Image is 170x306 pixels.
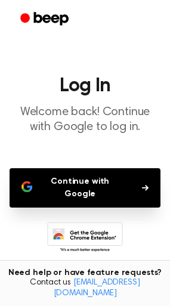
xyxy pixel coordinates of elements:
[54,279,140,298] a: [EMAIL_ADDRESS][DOMAIN_NAME]
[10,76,160,95] h1: Log In
[12,8,79,31] a: Beep
[7,278,163,299] span: Contact us
[10,168,160,208] button: Continue with Google
[10,105,160,135] p: Welcome back! Continue with Google to log in.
